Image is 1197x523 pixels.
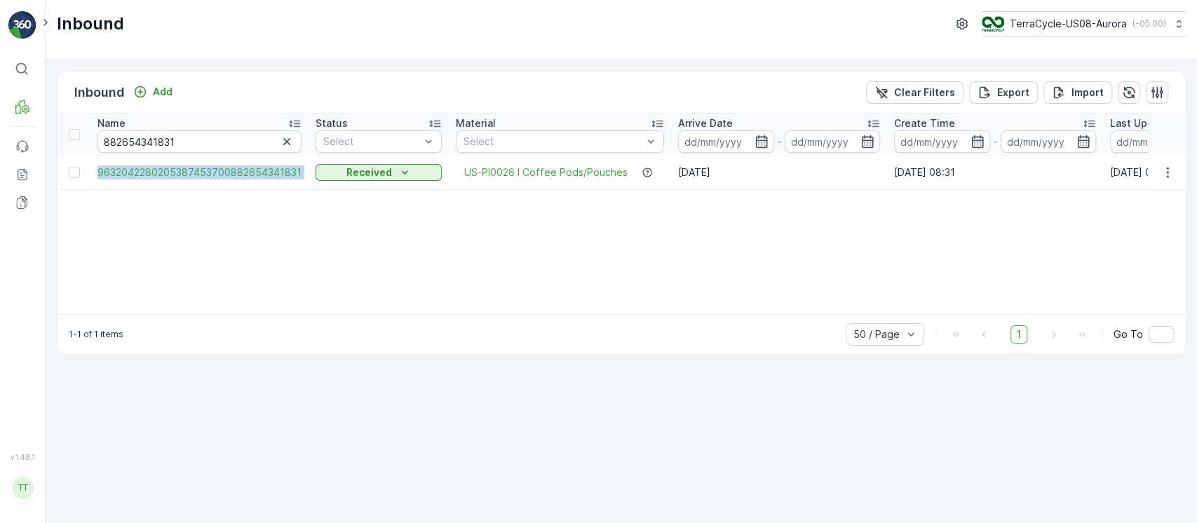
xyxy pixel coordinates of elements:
span: 1 [1010,325,1027,344]
p: Inbound [74,83,125,102]
td: [DATE] 08:31 [887,156,1103,189]
p: Create Time [894,116,955,130]
p: Arrive Date [678,116,733,130]
button: Add [128,83,178,100]
p: Clear Filters [894,86,955,100]
span: Go To [1114,327,1143,341]
p: Select [323,135,420,149]
p: Inbound [57,13,124,35]
span: v 1.48.1 [8,453,36,461]
input: dd/mm/yyyy [785,130,881,153]
p: - [777,133,782,150]
p: Material [456,116,496,130]
button: Clear Filters [866,81,963,104]
p: Status [316,116,348,130]
button: Import [1043,81,1112,104]
a: US-PI0026 I Coffee Pods/Pouches [464,165,628,179]
p: Name [97,116,126,130]
input: dd/mm/yyyy [894,130,990,153]
input: dd/mm/yyyy [678,130,774,153]
input: dd/mm/yyyy [1001,130,1097,153]
p: TerraCycle-US08-Aurora [1010,17,1127,31]
img: image_ci7OI47.png [982,16,1004,32]
p: Import [1071,86,1104,100]
p: Add [153,85,173,99]
div: Toggle Row Selected [69,167,80,178]
button: TerraCycle-US08-Aurora(-05:00) [982,11,1186,36]
p: Export [997,86,1029,100]
p: 1-1 of 1 items [69,329,123,340]
img: logo [8,11,36,39]
div: TT [12,477,34,499]
button: TT [8,464,36,512]
input: Search [97,130,302,153]
a: 9632042280205387453700882654341831 [97,165,302,179]
button: Received [316,164,442,181]
p: - [993,133,998,150]
p: Received [346,165,392,179]
td: [DATE] [671,156,887,189]
p: ( -05:00 ) [1132,18,1166,29]
button: Export [969,81,1038,104]
p: Select [464,135,642,149]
